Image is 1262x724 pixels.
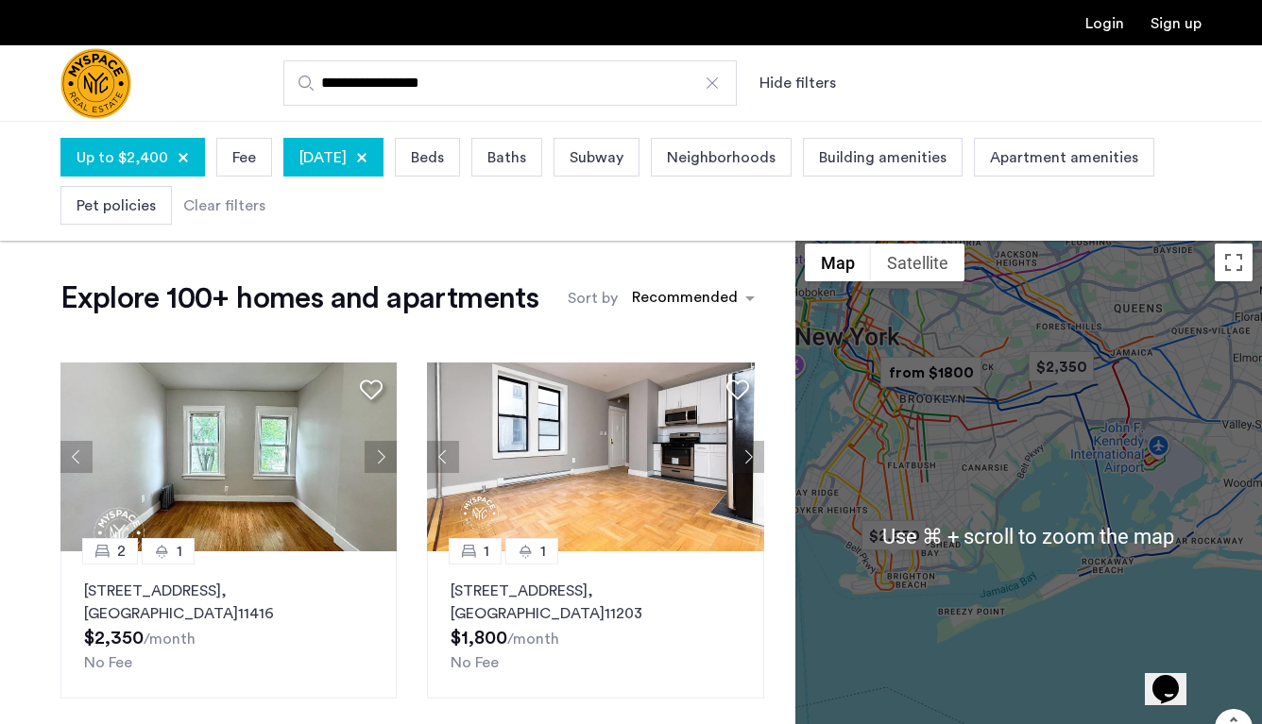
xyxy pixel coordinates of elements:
[732,441,764,473] button: Next apartment
[77,146,168,169] span: Up to $2,400
[177,540,182,563] span: 1
[84,655,132,670] span: No Fee
[84,580,373,625] p: [STREET_ADDRESS] 11416
[183,194,265,217] div: Clear filters
[365,441,397,473] button: Next apartment
[60,48,131,119] a: Cazamio Logo
[283,60,737,106] input: Apartment Search
[451,629,507,648] span: $1,800
[427,551,763,699] a: 11[STREET_ADDRESS], [GEOGRAPHIC_DATA]11203No Fee
[60,279,538,317] h1: Explore 100+ homes and apartments
[873,351,989,394] div: from $1800
[570,146,623,169] span: Subway
[855,253,971,295] div: from $2914
[507,631,559,647] sub: /month
[540,540,546,563] span: 1
[84,629,144,648] span: $2,350
[144,631,196,647] sub: /month
[1151,16,1202,31] a: Registration
[487,146,526,169] span: Baths
[484,540,489,563] span: 1
[805,244,871,281] button: Show street map
[1085,16,1124,31] a: Login
[427,362,764,551] img: a8b926f1-9a91-4e5e-b036-feb4fe78ee5d_638880945617247159.jpeg
[759,72,836,94] button: Show or hide filters
[871,244,964,281] button: Show satellite imagery
[568,287,618,310] label: Sort by
[1021,345,1101,388] div: $2,350
[854,514,934,557] div: $2,650
[411,146,444,169] span: Beds
[60,441,93,473] button: Previous apartment
[451,655,499,670] span: No Fee
[60,48,131,119] img: logo
[117,540,126,563] span: 2
[622,281,764,315] ng-select: sort-apartment
[1215,244,1253,281] button: Toggle fullscreen view
[990,146,1138,169] span: Apartment amenities
[77,194,156,217] span: Pet policies
[299,146,347,169] span: [DATE]
[60,362,398,551] img: 8515455b-be52-4141-8a40-4c35d33cf98b_638870814355856179.jpeg
[1145,648,1205,705] iframe: chat widget
[232,146,256,169] span: Fee
[451,580,740,625] p: [STREET_ADDRESS] 11203
[629,286,738,313] div: Recommended
[819,146,946,169] span: Building amenities
[667,146,776,169] span: Neighborhoods
[427,441,459,473] button: Previous apartment
[60,551,397,699] a: 21[STREET_ADDRESS], [GEOGRAPHIC_DATA]11416No Fee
